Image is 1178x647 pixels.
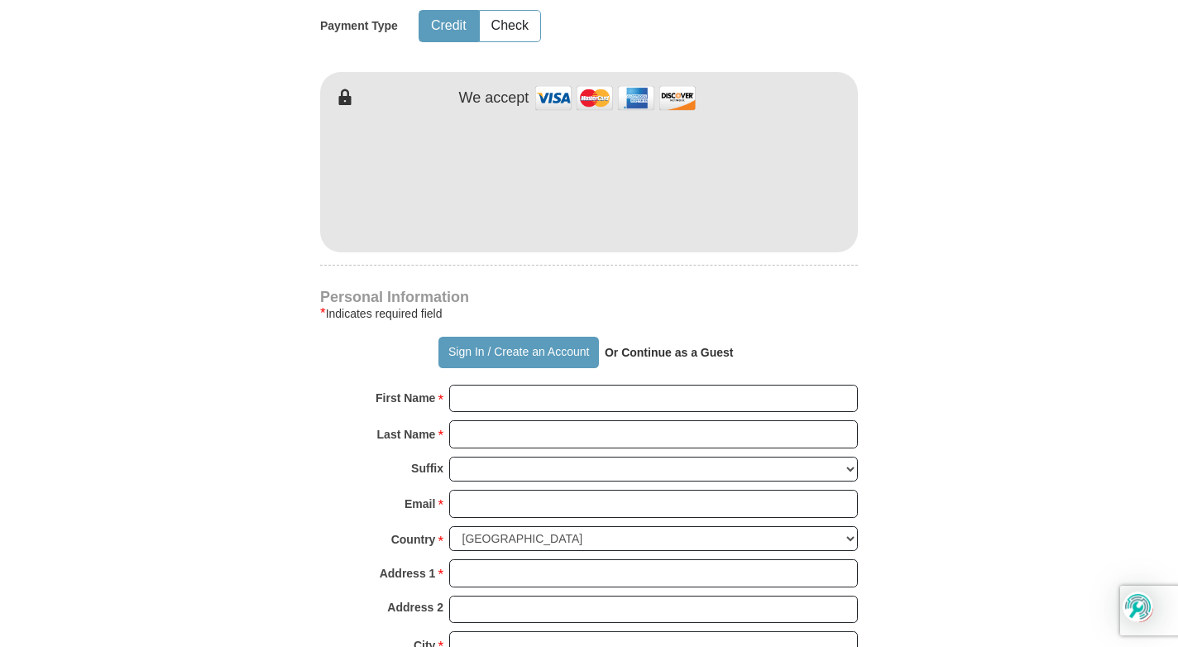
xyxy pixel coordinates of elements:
strong: First Name [376,386,435,410]
h4: We accept [459,89,529,108]
strong: Email [405,492,435,515]
img: credit cards accepted [533,80,698,116]
strong: Address 1 [380,562,436,585]
strong: Last Name [377,423,436,446]
button: Check [480,11,540,41]
button: Sign In / Create an Account [438,337,598,368]
div: Indicates required field [320,304,858,323]
h5: Payment Type [320,19,398,33]
strong: Address 2 [387,596,443,619]
strong: Or Continue as a Guest [605,346,734,359]
strong: Country [391,528,436,551]
h4: Personal Information [320,290,858,304]
button: Credit [419,11,478,41]
strong: Suffix [411,457,443,480]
